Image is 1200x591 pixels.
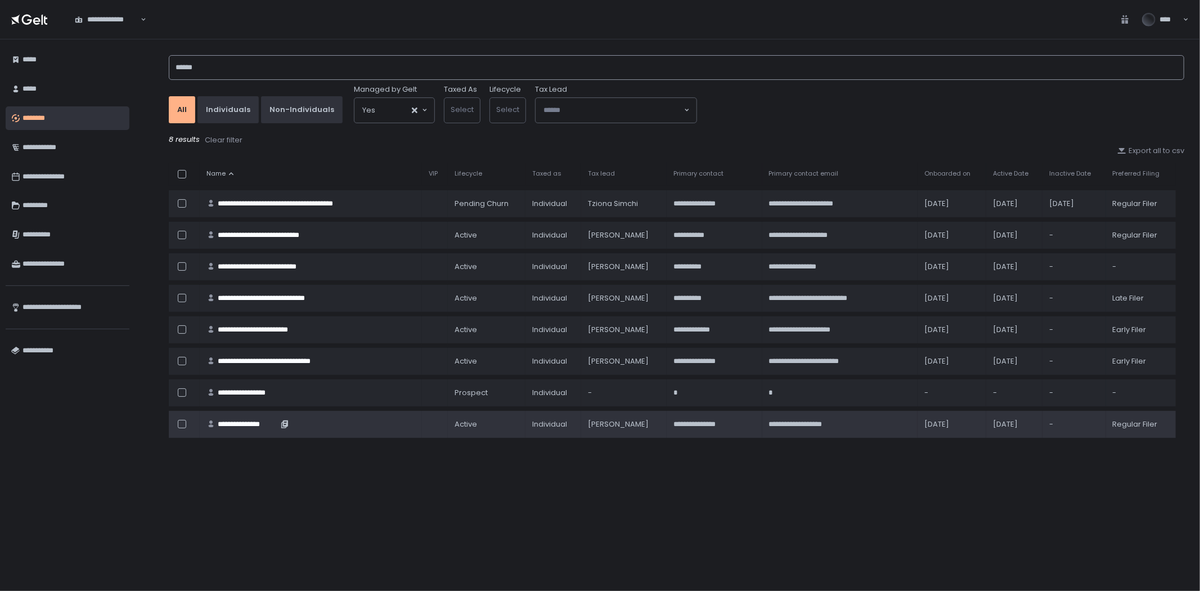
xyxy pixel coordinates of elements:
[769,169,839,178] span: Primary contact email
[1113,262,1169,272] div: -
[169,135,1184,146] div: 8 results
[1113,325,1169,335] div: Early Filer
[924,356,979,366] div: [DATE]
[535,84,567,95] span: Tax Lead
[532,325,574,335] div: Individual
[1049,230,1099,240] div: -
[455,199,509,209] span: pending Churn
[1113,293,1169,303] div: Late Filer
[261,96,343,123] button: Non-Individuals
[496,104,519,115] span: Select
[197,96,259,123] button: Individuals
[1117,146,1184,156] button: Export all to csv
[412,108,417,113] button: Clear Selected
[1113,419,1169,429] div: Regular Filer
[588,230,660,240] div: [PERSON_NAME]
[455,262,477,272] span: active
[532,169,561,178] span: Taxed as
[169,96,195,123] button: All
[532,230,574,240] div: Individual
[532,262,574,272] div: Individual
[993,419,1036,429] div: [DATE]
[354,84,417,95] span: Managed by Gelt
[673,169,723,178] span: Primary contact
[924,325,979,335] div: [DATE]
[588,293,660,303] div: [PERSON_NAME]
[455,356,477,366] span: active
[206,169,226,178] span: Name
[993,293,1036,303] div: [DATE]
[1049,293,1099,303] div: -
[177,105,187,115] div: All
[588,419,660,429] div: [PERSON_NAME]
[532,199,574,209] div: Individual
[1049,419,1099,429] div: -
[444,84,477,95] label: Taxed As
[455,293,477,303] span: active
[375,105,411,116] input: Search for option
[1113,230,1169,240] div: Regular Filer
[1113,199,1169,209] div: Regular Filer
[269,105,334,115] div: Non-Individuals
[588,262,660,272] div: [PERSON_NAME]
[924,199,979,209] div: [DATE]
[588,356,660,366] div: [PERSON_NAME]
[455,419,477,429] span: active
[451,104,474,115] span: Select
[532,388,574,398] div: Individual
[924,169,970,178] span: Onboarded on
[1113,388,1169,398] div: -
[588,325,660,335] div: [PERSON_NAME]
[993,262,1036,272] div: [DATE]
[588,388,660,398] div: -
[206,105,250,115] div: Individuals
[993,199,1036,209] div: [DATE]
[588,199,660,209] div: Tziona Simchi
[1049,169,1091,178] span: Inactive Date
[204,135,243,146] button: Clear filter
[543,105,683,116] input: Search for option
[532,356,574,366] div: Individual
[588,169,615,178] span: Tax lead
[1049,388,1099,398] div: -
[532,419,574,429] div: Individual
[536,98,696,123] div: Search for option
[489,84,521,95] label: Lifecycle
[1049,262,1099,272] div: -
[532,293,574,303] div: Individual
[993,230,1036,240] div: [DATE]
[455,169,482,178] span: Lifecycle
[1113,169,1160,178] span: Preferred Filing
[924,419,979,429] div: [DATE]
[362,105,375,116] span: Yes
[455,325,477,335] span: active
[354,98,434,123] div: Search for option
[455,230,477,240] span: active
[993,356,1036,366] div: [DATE]
[1049,325,1099,335] div: -
[1049,199,1099,209] div: [DATE]
[924,293,979,303] div: [DATE]
[993,169,1028,178] span: Active Date
[455,388,488,398] span: prospect
[924,262,979,272] div: [DATE]
[429,169,438,178] span: VIP
[1113,356,1169,366] div: Early Filer
[205,135,242,145] div: Clear filter
[993,325,1036,335] div: [DATE]
[924,388,979,398] div: -
[68,7,146,31] div: Search for option
[924,230,979,240] div: [DATE]
[993,388,1036,398] div: -
[1049,356,1099,366] div: -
